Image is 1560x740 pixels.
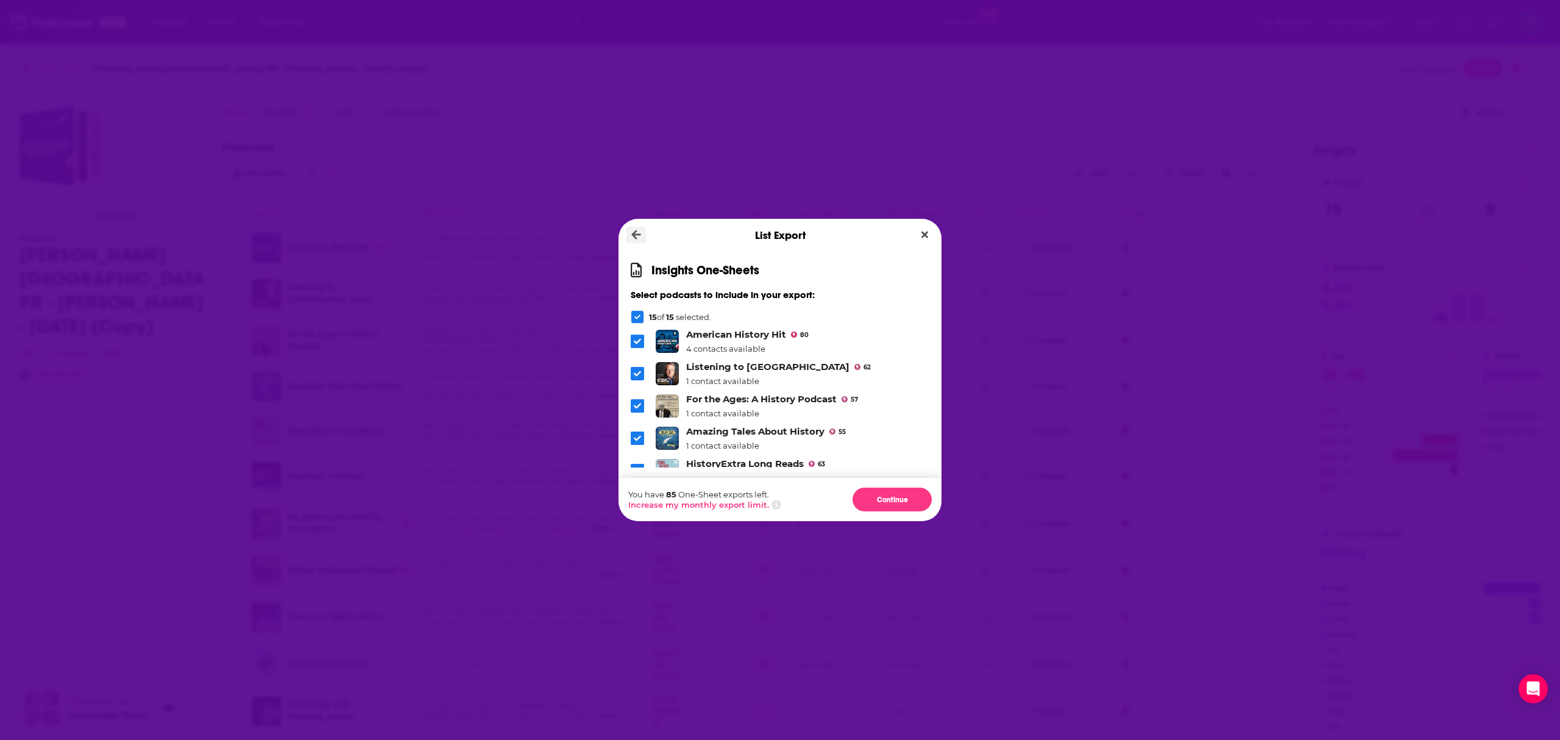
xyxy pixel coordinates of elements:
[853,488,932,511] button: Continue
[656,394,679,418] img: For the Ages: A History Podcast
[649,312,711,322] p: of selected.
[656,459,679,482] img: HistoryExtra Long Reads
[619,219,941,252] div: List Export
[686,329,786,340] a: American History Hit
[686,361,849,372] a: Listening to America
[851,397,858,402] span: 57
[838,430,846,435] span: 55
[651,263,759,278] h1: Insights One-Sheets
[686,408,858,418] div: 1 contact available
[809,461,825,467] a: 63
[656,330,679,353] img: American History Hit
[800,333,809,338] span: 80
[666,312,674,322] span: 15
[854,364,871,370] a: 62
[686,376,871,386] div: 1 contact available
[656,427,679,450] img: Amazing Tales About History
[656,362,679,385] img: Listening to America
[686,344,809,354] div: 4 contacts available
[686,425,824,437] a: Amazing Tales About History
[686,458,804,469] a: HistoryExtra Long Reads
[631,289,929,301] h3: Select podcasts to include in your export:
[829,429,846,435] a: 55
[628,489,781,499] p: You have One-Sheet exports left.
[686,441,846,450] div: 1 contact available
[686,393,837,405] a: For the Ages: A History Podcast
[666,489,676,499] span: 85
[863,365,871,370] span: 62
[818,462,825,467] span: 63
[649,312,657,322] span: 15
[791,332,809,338] a: 80
[1519,674,1548,703] div: Open Intercom Messenger
[842,396,858,402] a: 57
[628,500,769,510] button: Increase my monthly export limit.
[916,227,933,243] button: Close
